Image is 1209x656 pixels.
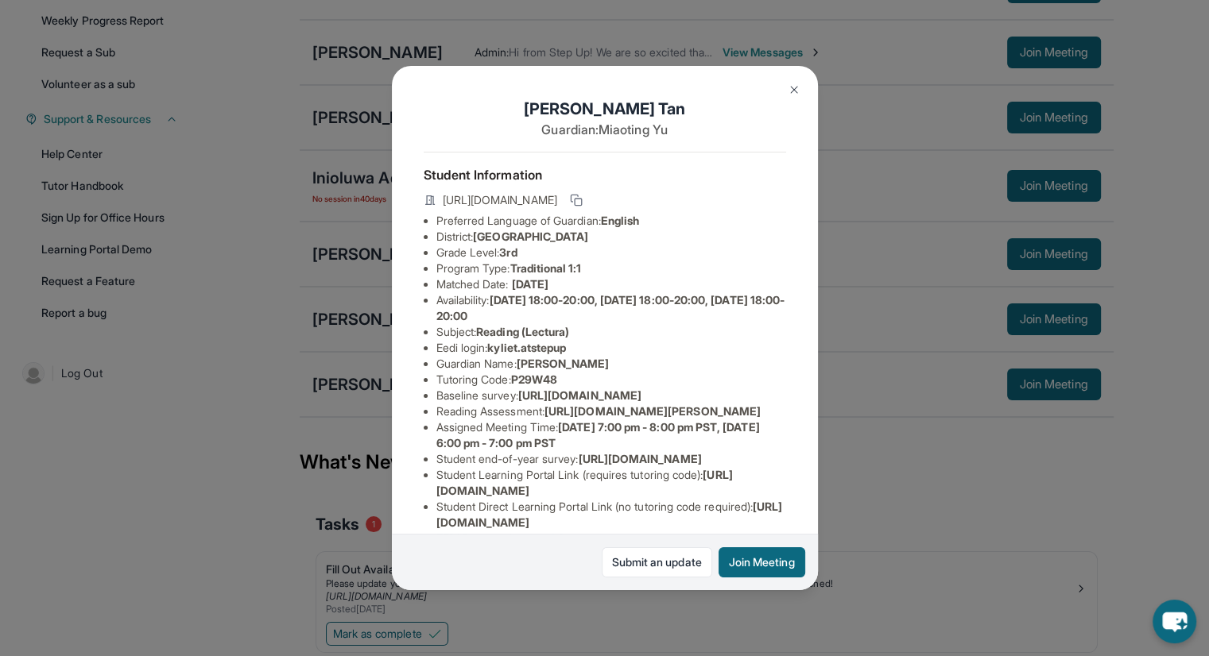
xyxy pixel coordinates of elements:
[1153,600,1196,643] button: chat-button
[436,372,786,388] li: Tutoring Code :
[578,452,701,465] span: [URL][DOMAIN_NAME]
[436,388,786,403] li: Baseline survey :
[436,340,786,356] li: Eedi login :
[436,292,786,324] li: Availability:
[602,547,712,577] a: Submit an update
[436,467,786,499] li: Student Learning Portal Link (requires tutoring code) :
[517,357,610,370] span: [PERSON_NAME]
[515,531,564,545] span: stepup24
[424,98,786,120] h1: [PERSON_NAME] Tan
[518,388,641,402] span: [URL][DOMAIN_NAME]
[436,420,760,450] span: [DATE] 7:00 pm - 8:00 pm PST, [DATE] 6:00 pm - 7:00 pm PST
[601,214,640,227] span: English
[436,356,786,372] li: Guardian Name :
[436,213,786,229] li: Preferred Language of Guardian:
[436,276,786,292] li: Matched Date:
[436,229,786,245] li: District:
[719,547,805,577] button: Join Meeting
[476,325,569,338] span: Reading (Lectura)
[424,120,786,139] p: Guardian: Miaoting Yu
[512,277,548,291] span: [DATE]
[499,245,517,259] span: 3rd
[436,451,786,467] li: Student end-of-year survey :
[544,404,761,418] span: [URL][DOMAIN_NAME][PERSON_NAME]
[424,165,786,184] h4: Student Information
[436,324,786,340] li: Subject :
[436,260,786,276] li: Program Type:
[436,419,786,451] li: Assigned Meeting Time :
[567,191,586,210] button: Copy link
[473,230,588,243] span: [GEOGRAPHIC_DATA]
[436,531,786,546] li: EEDI Password :
[436,499,786,531] li: Student Direct Learning Portal Link (no tutoring code required) :
[510,261,581,275] span: Traditional 1:1
[436,403,786,419] li: Reading Assessment :
[511,372,557,386] span: P29W48
[487,341,566,354] span: kyliet.atstepup
[436,245,786,260] li: Grade Level:
[436,293,785,322] span: [DATE] 18:00-20:00, [DATE] 18:00-20:00, [DATE] 18:00-20:00
[443,192,557,208] span: [URL][DOMAIN_NAME]
[788,83,800,96] img: Close Icon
